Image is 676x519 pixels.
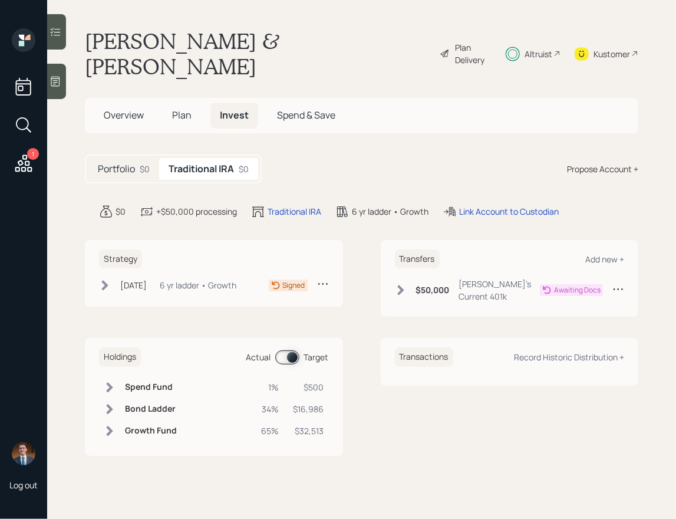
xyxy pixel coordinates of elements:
[9,479,38,491] div: Log out
[85,28,430,79] h1: [PERSON_NAME] & [PERSON_NAME]
[169,163,234,175] h5: Traditional IRA
[246,351,271,363] div: Actual
[268,205,321,218] div: Traditional IRA
[262,381,279,393] div: 1%
[525,48,552,60] div: Altruist
[395,347,453,367] h6: Transactions
[294,403,324,415] div: $16,986
[277,109,335,121] span: Spend & Save
[12,442,35,465] img: hunter_neumayer.jpg
[116,205,126,218] div: $0
[593,48,630,60] div: Kustomer
[27,148,39,160] div: 1
[283,280,305,291] div: Signed
[99,249,142,269] h6: Strategy
[416,285,450,295] h6: $50,000
[156,205,237,218] div: +$50,000 processing
[160,279,236,291] div: 6 yr ladder • Growth
[220,109,249,121] span: Invest
[262,403,279,415] div: 34%
[294,425,324,437] div: $32,513
[98,163,135,175] h5: Portfolio
[262,425,279,437] div: 65%
[294,381,324,393] div: $500
[120,279,147,291] div: [DATE]
[304,351,329,363] div: Target
[459,205,559,218] div: Link Account to Custodian
[125,426,177,436] h6: Growth Fund
[239,163,249,175] div: $0
[352,205,428,218] div: 6 yr ladder • Growth
[514,352,624,363] div: Record Historic Distribution +
[567,163,638,175] div: Propose Account +
[125,382,177,392] h6: Spend Fund
[140,163,150,175] div: $0
[554,285,601,295] div: Awaiting Docs
[172,109,192,121] span: Plan
[104,109,144,121] span: Overview
[99,347,141,367] h6: Holdings
[125,404,177,414] h6: Bond Ladder
[585,254,624,265] div: Add new +
[455,41,490,66] div: Plan Delivery
[395,249,440,269] h6: Transfers
[459,278,540,303] div: [PERSON_NAME]'s Current 401k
